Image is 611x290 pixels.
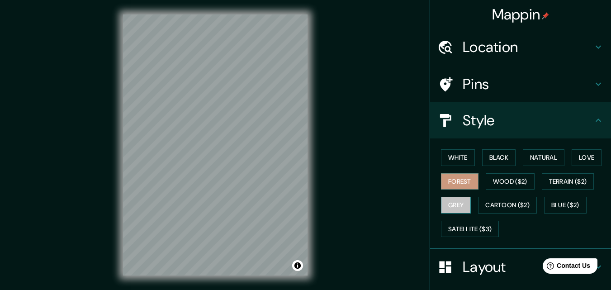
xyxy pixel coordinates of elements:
[430,66,611,102] div: Pins
[430,102,611,138] div: Style
[441,149,475,166] button: White
[530,255,601,280] iframe: Help widget launcher
[441,221,499,238] button: Satellite ($3)
[492,5,549,24] h4: Mappin
[572,149,602,166] button: Love
[430,249,611,285] div: Layout
[463,111,593,129] h4: Style
[123,14,308,276] canvas: Map
[463,75,593,93] h4: Pins
[463,38,593,56] h4: Location
[542,173,594,190] button: Terrain ($2)
[542,12,549,19] img: pin-icon.png
[482,149,516,166] button: Black
[486,173,535,190] button: Wood ($2)
[463,258,593,276] h4: Layout
[292,260,303,271] button: Toggle attribution
[441,173,478,190] button: Forest
[544,197,587,214] button: Blue ($2)
[523,149,564,166] button: Natural
[478,197,537,214] button: Cartoon ($2)
[430,29,611,65] div: Location
[441,197,471,214] button: Grey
